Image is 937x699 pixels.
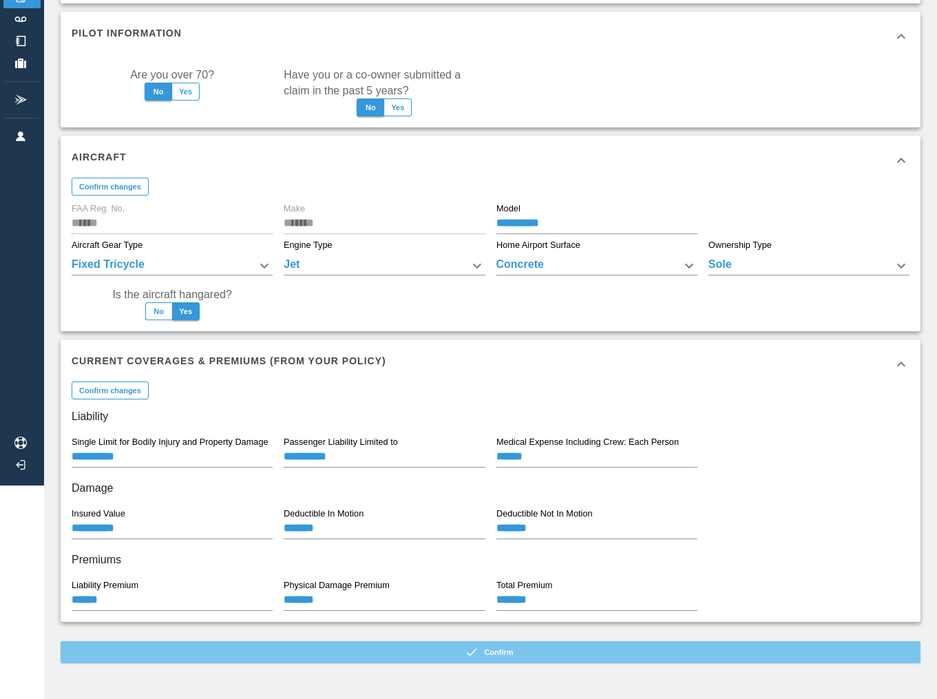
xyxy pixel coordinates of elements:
label: Aircraft Gear Type [72,239,143,251]
button: No [145,83,172,101]
div: Aircraft [61,136,920,185]
h6: Current Coverages & Premiums (from your policy) [72,353,386,368]
button: Yes [171,83,200,101]
label: Engine Type [284,239,333,251]
label: Are you over 70? [130,67,214,83]
button: Confirm changes [72,382,149,399]
label: Model [496,202,520,215]
button: No [145,302,173,320]
label: Make [284,202,305,215]
h6: Premiums [72,550,909,570]
h6: Liability [72,407,909,426]
label: Is the aircraft hangared? [112,286,231,302]
div: Fixed Tricycle [72,256,273,275]
button: Yes [383,98,412,116]
label: Home Airport Surface [496,239,580,251]
label: Ownership Type [708,239,772,251]
div: Jet [284,256,485,275]
label: Physical Damage Premium [284,579,390,592]
label: Total Premium [496,579,552,592]
label: Insured Value [72,508,125,520]
div: Concrete [496,256,697,275]
h6: Damage [72,479,909,498]
label: Single Limit for Bodily Injury and Property Damage [72,436,269,448]
label: FAA Reg. No. [72,202,125,215]
div: Sole [708,256,909,275]
label: Medical Expense Including Crew: Each Person [496,436,679,448]
h6: Aircraft [72,149,127,165]
label: Liability Premium [72,579,138,592]
label: Passenger Liability Limited to [284,436,398,448]
div: Current Coverages & Premiums (from your policy) [61,340,920,389]
div: Pilot Information [61,12,920,61]
button: Confirm [61,641,920,663]
button: Yes [172,302,200,320]
label: Have you or a co-owner submitted a claim in the past 5 years? [284,67,485,98]
label: Deductible In Motion [284,508,364,520]
h6: Pilot Information [72,25,182,41]
button: No [357,98,384,116]
button: Confirm changes [72,178,149,196]
label: Deductible Not In Motion [496,508,593,520]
